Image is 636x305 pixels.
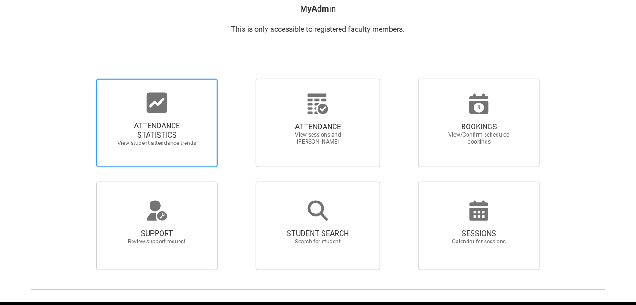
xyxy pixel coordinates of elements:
span: BOOKINGS [439,122,520,132]
img: REDU_GREY_LINE [31,54,605,64]
span: SESSIONS [439,229,520,238]
span: Review support request [116,238,197,245]
span: STUDENT SEARCH [278,229,358,238]
span: View/Confirm scheduled bookings [439,132,520,145]
span: View student attendance trends [116,140,197,147]
span: View sessions and [PERSON_NAME] [278,132,358,145]
span: ATTENDANCE STATISTICS [116,121,197,140]
h2: MyAdmin [31,2,605,15]
img: REDU_GREY_LINE [31,285,605,294]
span: Calendar for sessions [439,238,520,245]
span: ATTENDANCE [278,122,358,132]
span: Search for student [278,238,358,245]
span: This is only accessible to registered faculty members. [231,25,405,34]
span: SUPPORT [116,229,197,238]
